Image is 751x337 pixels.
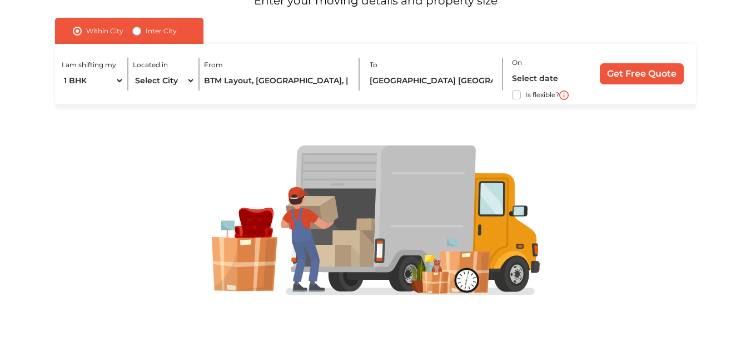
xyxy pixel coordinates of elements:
[204,60,223,70] label: From
[559,90,569,100] img: i
[512,58,522,68] label: On
[600,63,684,84] input: Get Free Quote
[370,71,495,90] input: Locality
[86,24,123,38] label: Within City
[133,60,168,70] label: Located in
[525,88,559,100] label: Is flexible?
[370,60,377,70] label: To
[62,60,116,70] label: I am shifting my
[146,24,177,38] label: Inter City
[512,69,586,88] input: Select date
[204,71,351,90] input: Locality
